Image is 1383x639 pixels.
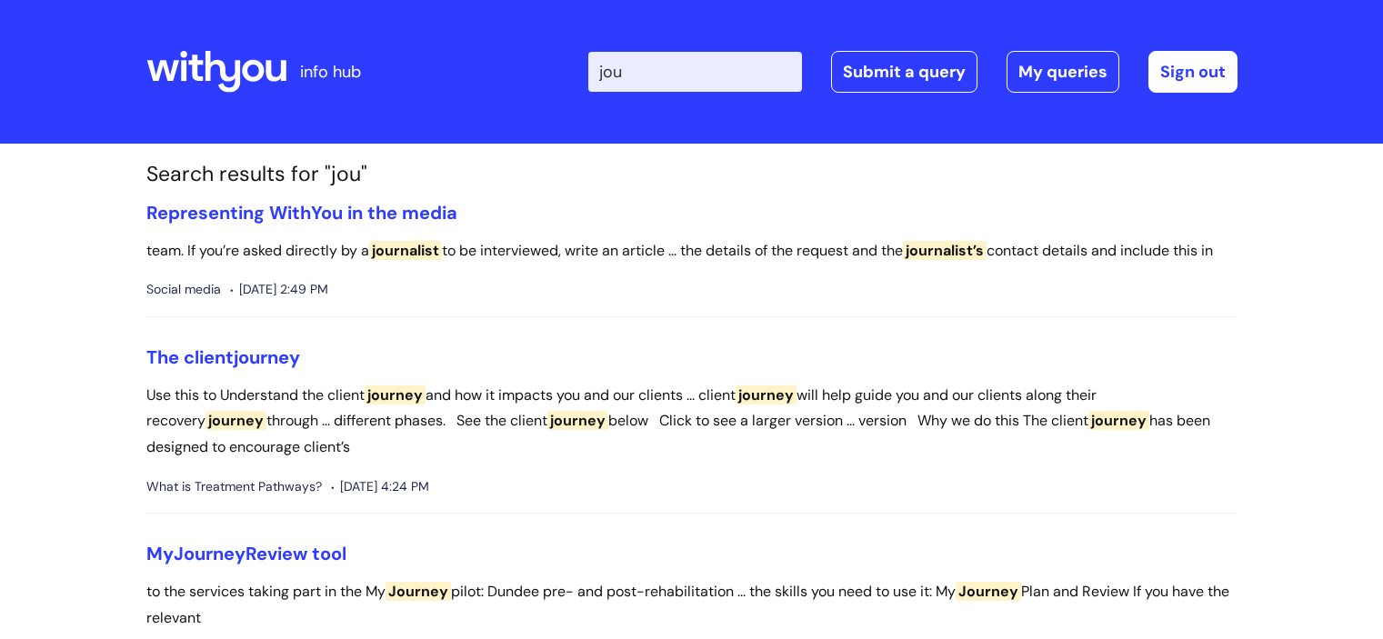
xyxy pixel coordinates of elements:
[369,241,442,260] span: journalist
[234,345,300,369] span: journey
[588,51,1238,93] div: | -
[1007,51,1119,93] a: My queries
[956,582,1021,601] span: Journey
[547,411,608,430] span: journey
[300,57,361,86] p: info hub
[146,162,1238,187] h1: Search results for "jou"
[1148,51,1238,93] a: Sign out
[831,51,977,93] a: Submit a query
[146,238,1238,265] p: team. If you’re asked directly by a to be interviewed, write an article ... the details of the re...
[146,579,1238,632] p: to the services taking part in the My pilot: Dundee pre- and post-rehabilitation ... the skills y...
[174,542,246,565] span: Journey
[588,52,802,92] input: Search
[903,241,987,260] span: journalist’s
[146,542,346,565] a: MyJourneyReview tool
[146,383,1238,461] p: Use this to Understand the client and how it impacts you and our clients ... client will help gui...
[230,278,328,301] span: [DATE] 2:49 PM
[1088,411,1149,430] span: journey
[146,201,457,225] a: Representing WithYou in the media
[205,411,266,430] span: journey
[736,385,797,404] span: journey
[146,475,322,498] span: What is Treatment Pathways?
[331,475,429,498] span: [DATE] 4:24 PM
[146,345,300,369] a: The clientjourney
[146,278,221,301] span: Social media
[386,582,451,601] span: Journey
[365,385,426,404] span: journey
